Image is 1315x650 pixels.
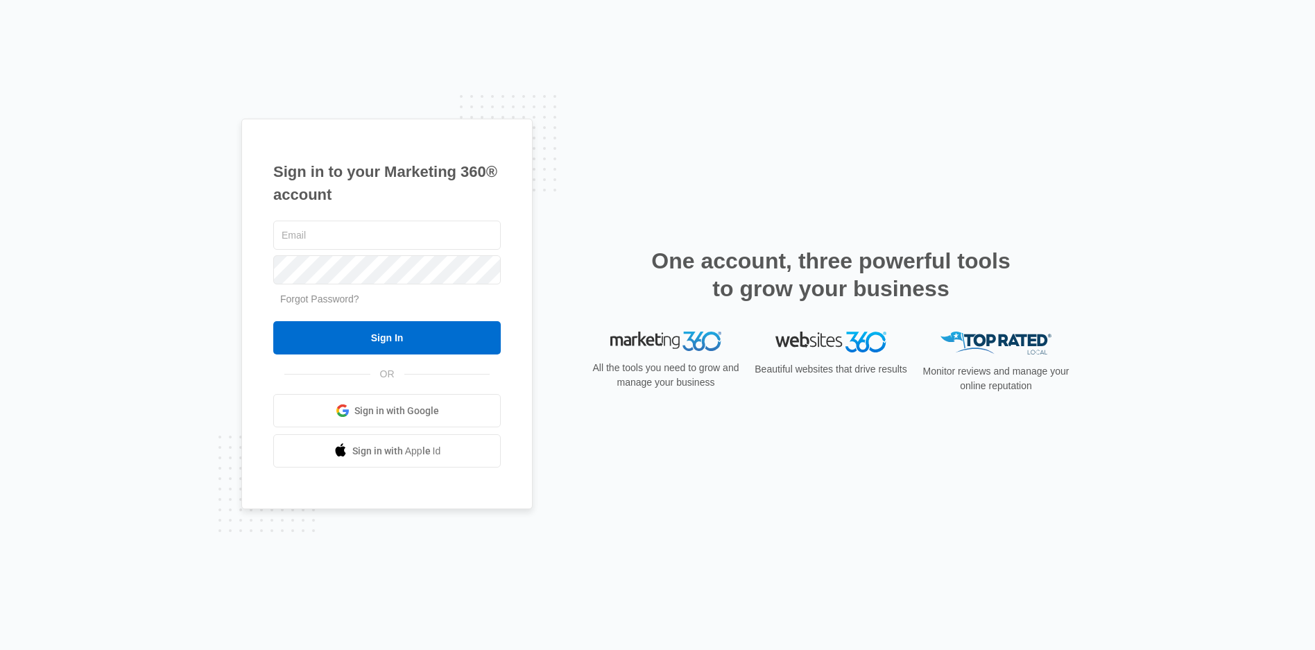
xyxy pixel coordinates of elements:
[940,332,1051,354] img: Top Rated Local
[610,332,721,351] img: Marketing 360
[918,364,1074,393] p: Monitor reviews and manage your online reputation
[273,321,501,354] input: Sign In
[370,367,404,382] span: OR
[280,293,359,305] a: Forgot Password?
[273,160,501,206] h1: Sign in to your Marketing 360® account
[354,404,439,418] span: Sign in with Google
[273,394,501,427] a: Sign in with Google
[647,247,1015,302] h2: One account, three powerful tools to grow your business
[352,444,441,459] span: Sign in with Apple Id
[775,332,886,352] img: Websites 360
[753,362,909,377] p: Beautiful websites that drive results
[273,434,501,468] a: Sign in with Apple Id
[273,221,501,250] input: Email
[588,361,744,390] p: All the tools you need to grow and manage your business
